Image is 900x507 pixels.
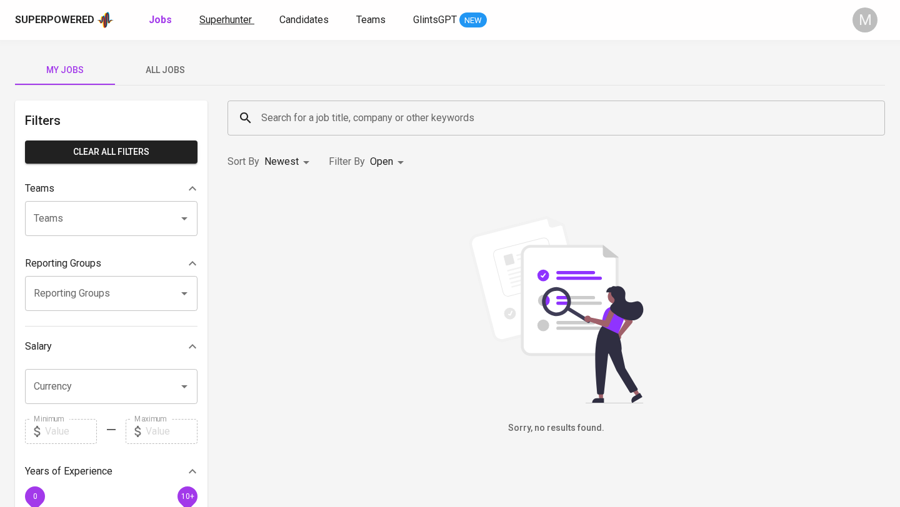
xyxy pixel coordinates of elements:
span: Candidates [279,14,329,26]
button: Open [176,210,193,227]
p: Filter By [329,154,365,169]
span: Clear All filters [35,144,187,160]
button: Clear All filters [25,140,197,164]
div: Teams [25,176,197,201]
div: M [852,7,877,32]
span: My Jobs [22,62,107,78]
div: Salary [25,334,197,359]
div: Reporting Groups [25,251,197,276]
span: All Jobs [122,62,207,78]
p: Reporting Groups [25,256,101,271]
a: Jobs [149,12,174,28]
input: Value [45,419,97,444]
p: Teams [25,181,54,196]
p: Newest [264,154,299,169]
button: Open [176,285,193,302]
p: Salary [25,339,52,354]
span: Teams [356,14,386,26]
button: Open [176,378,193,395]
a: Teams [356,12,388,28]
span: NEW [459,14,487,27]
img: file_searching.svg [462,216,650,403]
a: GlintsGPT NEW [413,12,487,28]
a: Superpoweredapp logo [15,11,114,29]
p: Years of Experience [25,464,112,479]
span: 0 [32,491,37,500]
b: Jobs [149,14,172,26]
span: GlintsGPT [413,14,457,26]
span: Superhunter [199,14,252,26]
span: 10+ [181,491,194,500]
p: Sort By [227,154,259,169]
a: Superhunter [199,12,254,28]
a: Candidates [279,12,331,28]
input: Value [146,419,197,444]
h6: Filters [25,111,197,130]
div: Newest [264,150,314,174]
div: Open [370,150,408,174]
img: app logo [97,11,114,29]
span: Open [370,155,393,167]
h6: Sorry, no results found. [227,421,885,435]
div: Superpowered [15,13,94,27]
div: Years of Experience [25,459,197,484]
